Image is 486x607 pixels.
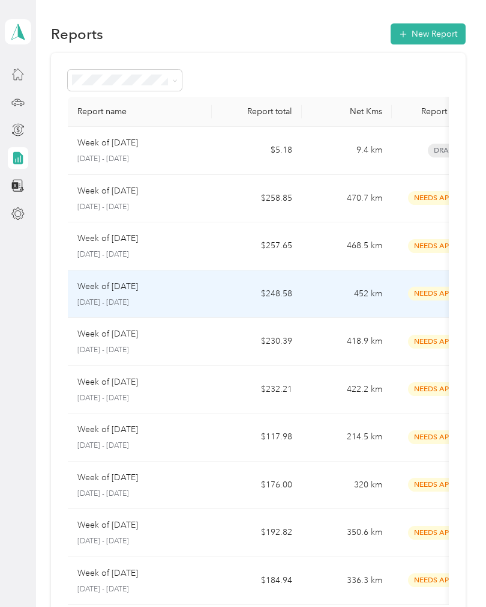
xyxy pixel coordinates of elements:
td: $184.94 [212,557,302,605]
p: [DATE] - [DATE] [77,393,202,404]
p: [DATE] - [DATE] [77,249,202,260]
td: $257.65 [212,222,302,270]
p: Week of [DATE] [77,280,138,293]
p: Week of [DATE] [77,232,138,245]
td: 9.4 km [302,127,392,175]
td: $117.98 [212,413,302,462]
td: 418.9 km [302,318,392,366]
p: Week of [DATE] [77,185,138,198]
th: Report name [68,97,212,127]
p: [DATE] - [DATE] [77,345,202,356]
td: $176.00 [212,462,302,510]
span: Needs Approval [408,335,484,349]
p: [DATE] - [DATE] [77,202,202,213]
p: Week of [DATE] [77,519,138,532]
td: $258.85 [212,175,302,223]
span: Needs Approval [408,239,484,253]
td: $248.58 [212,270,302,319]
span: Needs Approval [408,478,484,492]
h1: Reports [51,28,103,40]
td: $5.18 [212,127,302,175]
iframe: Everlance-gr Chat Button Frame [419,540,486,607]
p: Week of [DATE] [77,328,138,341]
td: 468.5 km [302,222,392,270]
td: 336.3 km [302,557,392,605]
p: [DATE] - [DATE] [77,297,202,308]
td: $230.39 [212,318,302,366]
span: Needs Approval [408,191,484,205]
span: Needs Approval [408,573,484,587]
span: Draft [428,144,464,157]
p: Week of [DATE] [77,567,138,580]
p: Week of [DATE] [77,471,138,484]
p: [DATE] - [DATE] [77,536,202,547]
p: Week of [DATE] [77,423,138,436]
td: $232.21 [212,366,302,414]
td: 214.5 km [302,413,392,462]
span: Needs Approval [408,526,484,540]
span: Needs Approval [408,430,484,444]
p: [DATE] - [DATE] [77,154,202,165]
p: Week of [DATE] [77,136,138,150]
p: Week of [DATE] [77,376,138,389]
td: $192.82 [212,509,302,557]
p: [DATE] - [DATE] [77,584,202,595]
p: [DATE] - [DATE] [77,489,202,499]
td: 350.6 km [302,509,392,557]
td: 470.7 km [302,175,392,223]
p: [DATE] - [DATE] [77,441,202,451]
th: Net Kms [302,97,392,127]
th: Report total [212,97,302,127]
td: 320 km [302,462,392,510]
span: Needs Approval [408,287,484,300]
td: 452 km [302,270,392,319]
span: Needs Approval [408,382,484,396]
button: New Report [391,23,466,44]
td: 422.2 km [302,366,392,414]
